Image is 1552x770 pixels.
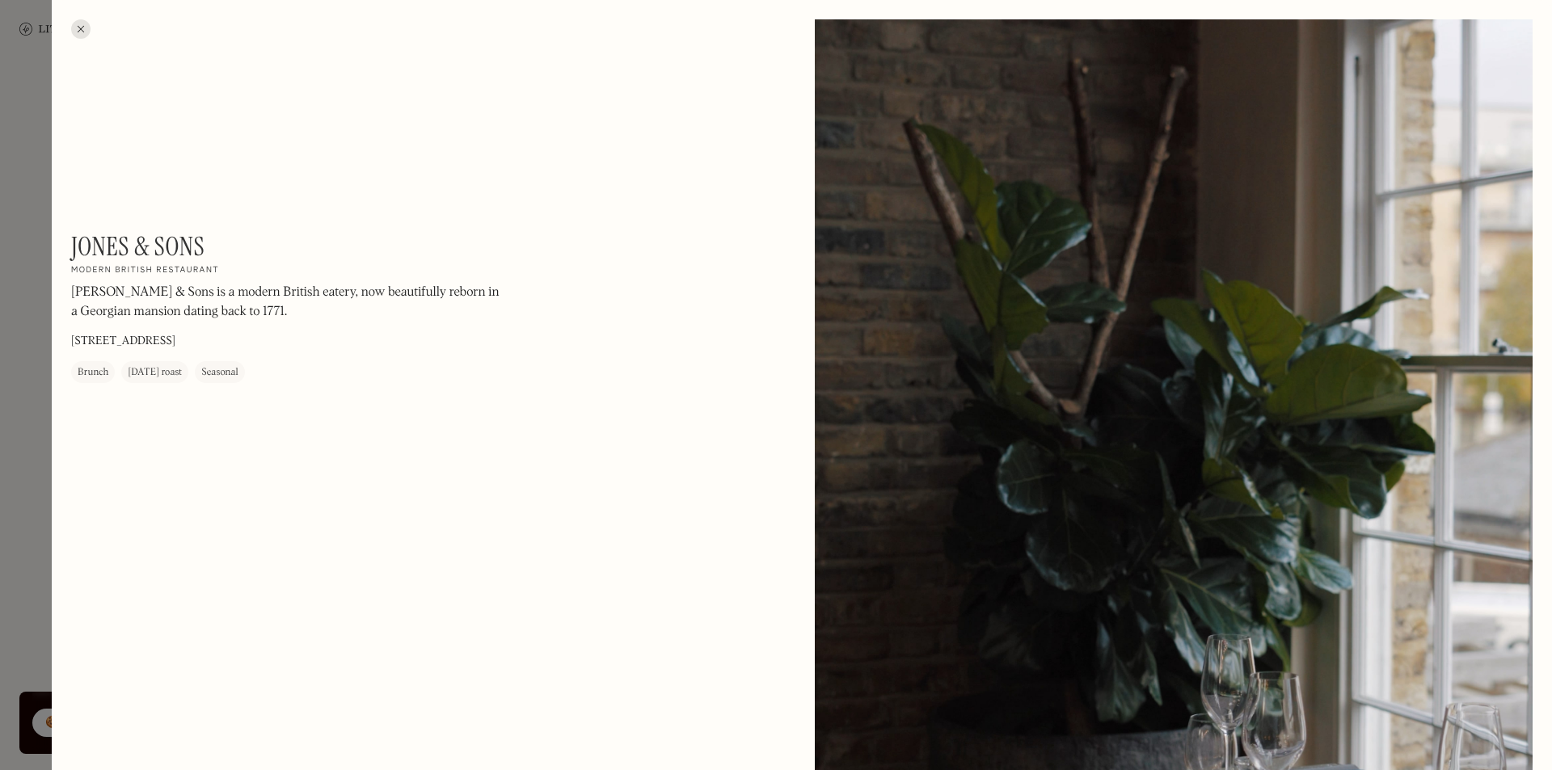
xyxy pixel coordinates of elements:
div: [DATE] roast [128,364,182,381]
p: [STREET_ADDRESS] [71,333,175,350]
div: Seasonal [201,364,238,381]
p: [PERSON_NAME] & Sons is a modern British eatery, now beautifully reborn in a Georgian mansion dat... [71,283,508,322]
div: Brunch [78,364,108,381]
h2: Modern British restaurant [71,265,219,276]
h1: Jones & Sons [71,231,205,262]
